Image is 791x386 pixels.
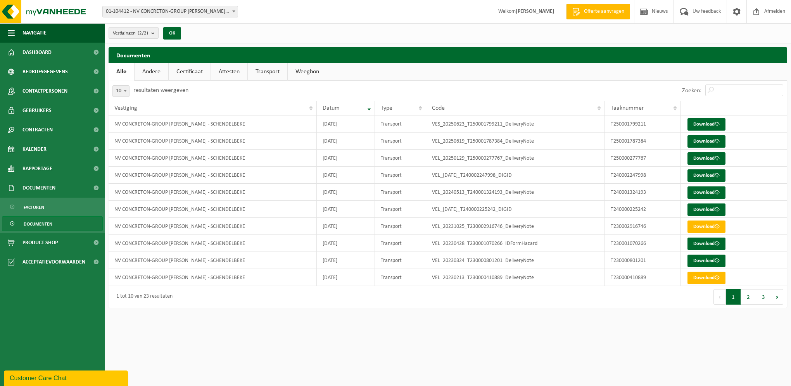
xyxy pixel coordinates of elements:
span: Acceptatievoorwaarden [22,252,85,272]
count: (2/2) [138,31,148,36]
td: NV CONCRETON-GROUP [PERSON_NAME] - SCHENDELBEKE [109,133,317,150]
td: NV CONCRETON-GROUP [PERSON_NAME] - SCHENDELBEKE [109,115,317,133]
a: Andere [135,63,168,81]
td: VES_20250623_T250001799211_DeliveryNote [426,115,604,133]
button: Vestigingen(2/2) [109,27,159,39]
td: NV CONCRETON-GROUP [PERSON_NAME] - SCHENDELBEKE [109,218,317,235]
td: T250001799211 [605,115,681,133]
button: 1 [726,289,741,305]
span: Contracten [22,120,53,140]
a: Offerte aanvragen [566,4,630,19]
td: [DATE] [317,150,375,167]
iframe: chat widget [4,369,130,386]
td: NV CONCRETON-GROUP [PERSON_NAME] - SCHENDELBEKE [109,252,317,269]
a: Weegbon [288,63,327,81]
button: 3 [756,289,771,305]
a: Facturen [2,200,103,214]
td: [DATE] [317,201,375,218]
span: 10 [112,85,130,97]
td: T230002916746 [605,218,681,235]
td: VEL_20231025_T230002916746_DeliveryNote [426,218,604,235]
a: Download [687,221,725,233]
td: Transport [375,184,427,201]
a: Attesten [211,63,247,81]
a: Download [687,238,725,250]
span: Kalender [22,140,47,159]
td: [DATE] [317,252,375,269]
td: VEL_20240513_T240001324193_DeliveryNote [426,184,604,201]
td: T230000801201 [605,252,681,269]
label: Zoeken: [682,88,701,94]
td: T230000410889 [605,269,681,286]
td: [DATE] [317,115,375,133]
span: Documenten [24,217,52,231]
td: [DATE] [317,133,375,150]
span: Product Shop [22,233,58,252]
a: Alle [109,63,134,81]
span: 01-104412 - NV CONCRETON-GROUP W.NAESSENS - SCHENDELBEKE [103,6,238,17]
td: VEL_20230213_T230000410889_DeliveryNote [426,269,604,286]
span: Bedrijfsgegevens [22,62,68,81]
td: [DATE] [317,269,375,286]
td: Transport [375,150,427,167]
label: resultaten weergeven [133,87,188,93]
td: [DATE] [317,184,375,201]
td: Transport [375,218,427,235]
span: Vestiging [114,105,137,111]
td: Transport [375,133,427,150]
span: Datum [323,105,340,111]
span: Contactpersonen [22,81,67,101]
td: VEL_20230428_T230001070266_IDFormHazard [426,235,604,252]
span: Offerte aanvragen [582,8,626,16]
a: Download [687,255,725,267]
a: Download [687,186,725,199]
button: Next [771,289,783,305]
td: Transport [375,167,427,184]
strong: [PERSON_NAME] [516,9,554,14]
h2: Documenten [109,47,787,62]
span: 01-104412 - NV CONCRETON-GROUP W.NAESSENS - SCHENDELBEKE [102,6,238,17]
td: NV CONCRETON-GROUP [PERSON_NAME] - SCHENDELBEKE [109,269,317,286]
span: Navigatie [22,23,47,43]
span: Facturen [24,200,44,215]
span: Dashboard [22,43,52,62]
td: [DATE] [317,235,375,252]
a: Transport [248,63,287,81]
td: NV CONCRETON-GROUP [PERSON_NAME] - SCHENDELBEKE [109,167,317,184]
span: Taaknummer [611,105,644,111]
td: T250001787384 [605,133,681,150]
a: Certificaat [169,63,211,81]
span: Documenten [22,178,55,198]
td: VEL_20250129_T250000277767_DeliveryNote [426,150,604,167]
span: Type [381,105,392,111]
td: [DATE] [317,218,375,235]
td: VEL_[DATE]_T240002247998_DIGID [426,167,604,184]
a: Download [687,152,725,165]
span: Rapportage [22,159,52,178]
span: Vestigingen [113,28,148,39]
td: NV CONCRETON-GROUP [PERSON_NAME] - SCHENDELBEKE [109,150,317,167]
div: 1 tot 10 van 23 resultaten [112,290,173,304]
td: T240001324193 [605,184,681,201]
td: Transport [375,201,427,218]
td: [DATE] [317,167,375,184]
a: Documenten [2,216,103,231]
td: Transport [375,252,427,269]
td: NV CONCRETON-GROUP [PERSON_NAME] - SCHENDELBEKE [109,184,317,201]
a: Download [687,272,725,284]
td: Transport [375,235,427,252]
td: T230001070266 [605,235,681,252]
td: T250000277767 [605,150,681,167]
td: VEL_[DATE]_T240000225242_DIGID [426,201,604,218]
button: OK [163,27,181,40]
td: NV CONCRETON-GROUP [PERSON_NAME] - SCHENDELBEKE [109,201,317,218]
td: VEL_20250619_T250001787384_DeliveryNote [426,133,604,150]
a: Download [687,118,725,131]
span: Gebruikers [22,101,52,120]
span: 10 [113,86,129,96]
a: Download [687,169,725,182]
span: Code [432,105,445,111]
td: VEL_20230324_T230000801201_DeliveryNote [426,252,604,269]
td: T240002247998 [605,167,681,184]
